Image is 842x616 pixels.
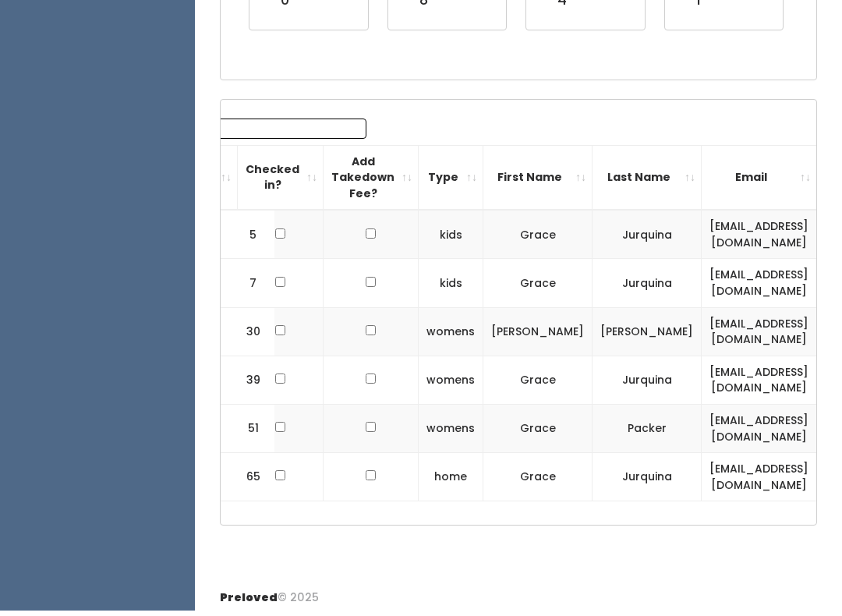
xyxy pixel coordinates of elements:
td: 39 [221,361,275,409]
td: kids [419,215,483,264]
span: Preloved [220,595,278,611]
td: womens [419,361,483,409]
th: Checked in?: activate to sort column ascending [238,150,324,215]
td: Grace [483,361,593,409]
td: 65 [221,458,275,507]
div: © 2025 [220,582,319,611]
td: [PERSON_NAME] [593,313,702,361]
td: Jurquina [593,264,702,313]
td: [EMAIL_ADDRESS][DOMAIN_NAME] [702,264,817,313]
td: Jurquina [593,215,702,264]
td: [EMAIL_ADDRESS][DOMAIN_NAME] [702,409,817,458]
th: Email: activate to sort column ascending [702,150,817,215]
td: Jurquina [593,361,702,409]
td: 51 [221,409,275,458]
td: Grace [483,264,593,313]
td: kids [419,264,483,313]
td: Packer [593,409,702,458]
th: Type: activate to sort column ascending [419,150,483,215]
th: Add Takedown Fee?: activate to sort column ascending [324,150,419,215]
td: Grace [483,458,593,507]
td: [EMAIL_ADDRESS][DOMAIN_NAME] [702,215,817,264]
td: Jurquina [593,458,702,507]
td: womens [419,409,483,458]
td: Grace [483,409,593,458]
td: [EMAIL_ADDRESS][DOMAIN_NAME] [702,313,817,361]
td: womens [419,313,483,361]
td: [PERSON_NAME] [483,313,593,361]
td: [EMAIL_ADDRESS][DOMAIN_NAME] [702,458,817,507]
th: First Name: activate to sort column ascending [483,150,593,215]
td: [EMAIL_ADDRESS][DOMAIN_NAME] [702,361,817,409]
td: home [419,458,483,507]
th: Last Name: activate to sort column ascending [593,150,702,215]
td: 7 [221,264,275,313]
td: 5 [221,215,275,264]
td: Grace [483,215,593,264]
td: 30 [221,313,275,361]
input: Search: [168,124,366,144]
label: Search: [111,124,366,144]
